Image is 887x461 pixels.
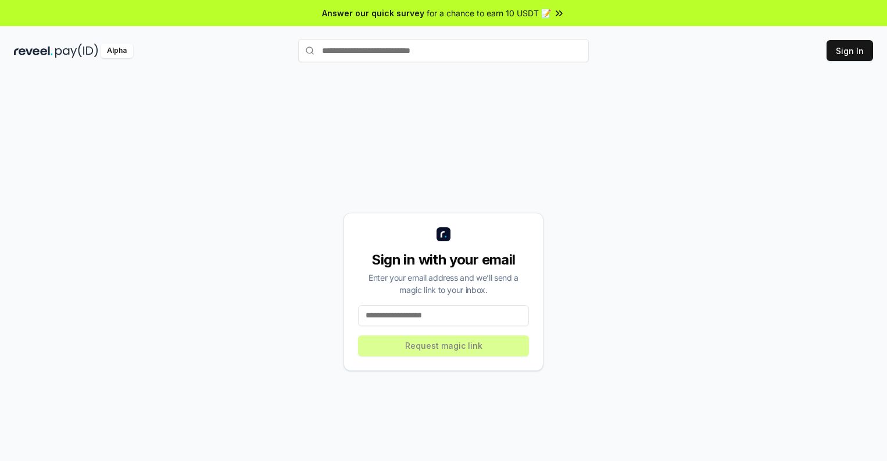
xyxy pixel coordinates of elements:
[358,251,529,269] div: Sign in with your email
[322,7,424,19] span: Answer our quick survey
[14,44,53,58] img: reveel_dark
[427,7,551,19] span: for a chance to earn 10 USDT 📝
[827,40,873,61] button: Sign In
[437,227,450,241] img: logo_small
[101,44,133,58] div: Alpha
[358,271,529,296] div: Enter your email address and we’ll send a magic link to your inbox.
[55,44,98,58] img: pay_id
